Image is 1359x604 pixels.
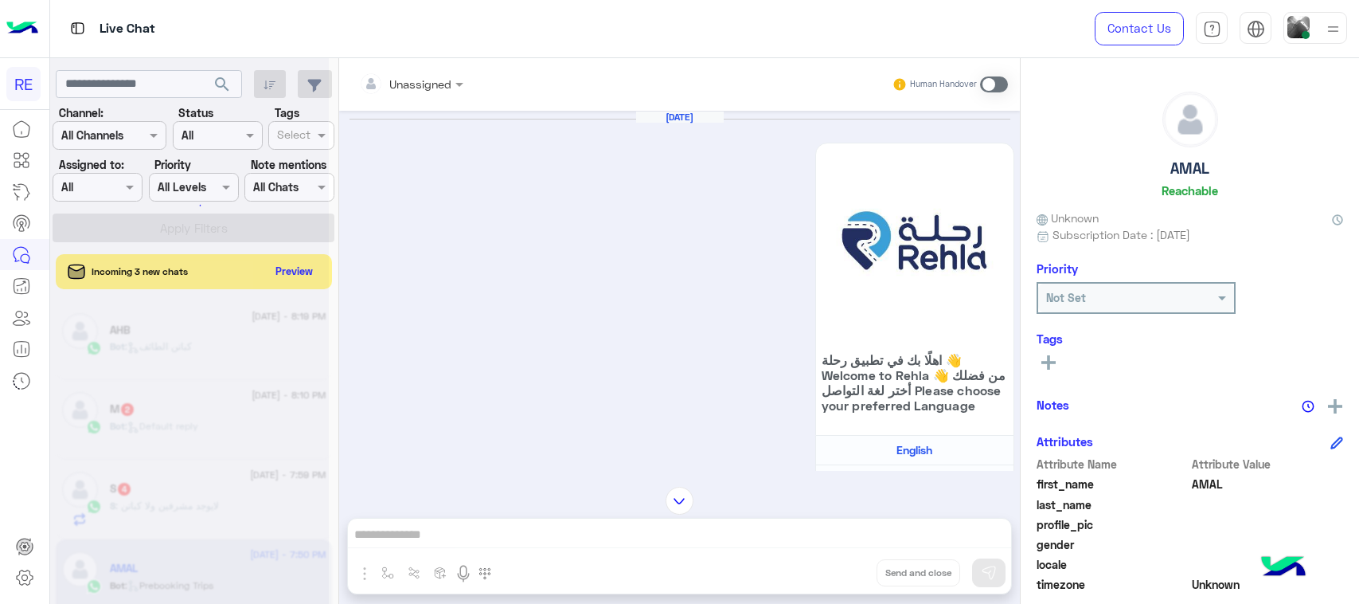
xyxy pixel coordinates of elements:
h6: Tags [1037,331,1343,346]
span: null [1192,536,1344,553]
span: profile_pic [1037,516,1189,533]
span: Subscription Date : [DATE] [1052,226,1190,243]
div: loading... [175,191,203,219]
img: add [1328,399,1342,414]
button: Send and close [877,559,960,586]
span: first_name [1037,476,1189,492]
h5: AMAL [1170,159,1209,178]
h6: [DATE] [636,112,724,123]
a: tab [1196,12,1228,45]
h6: Priority [1037,261,1078,276]
img: notes [1302,400,1314,413]
img: defaultAdmin.png [1163,92,1217,147]
img: 88.jpg [822,149,1008,335]
a: Contact Us [1095,12,1184,45]
span: Unknown [1192,576,1344,593]
img: userImage [1287,16,1310,38]
span: اهلًا بك في تطبيق رحلة 👋 Welcome to Rehla 👋 من فضلك أختر لغة التواصل Please choose your preferred... [822,352,1008,413]
p: Live Chat [100,18,155,40]
img: tab [1203,20,1221,38]
span: Attribute Name [1037,456,1189,473]
img: tab [68,18,88,38]
span: last_name [1037,496,1189,513]
h6: Attributes [1037,434,1093,449]
img: scroll [666,487,693,515]
span: null [1192,556,1344,573]
span: timezone [1037,576,1189,593]
span: English [896,443,932,457]
span: Attribute Value [1192,456,1344,473]
img: profile [1323,19,1343,39]
img: tab [1247,20,1265,38]
h6: Notes [1037,398,1069,412]
div: Select [275,126,310,147]
small: Human Handover [910,78,977,91]
img: Logo [6,12,38,45]
span: AMAL [1192,476,1344,492]
img: hulul-logo.png [1256,540,1311,596]
span: gender [1037,536,1189,553]
h6: Reachable [1162,183,1218,198]
span: locale [1037,556,1189,573]
div: RE [6,67,41,101]
span: Unknown [1037,210,1099,226]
